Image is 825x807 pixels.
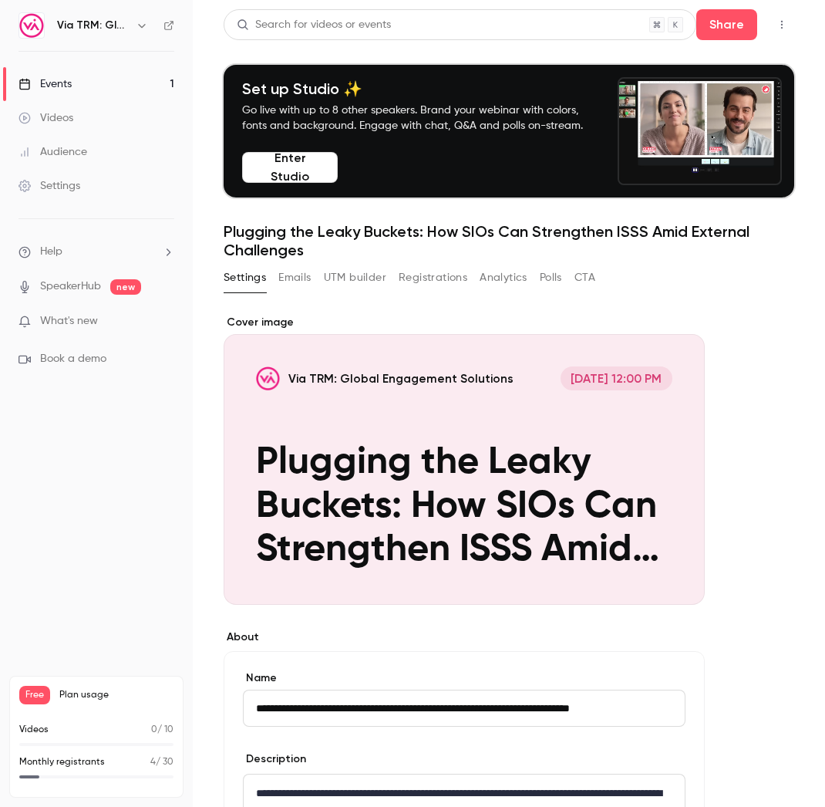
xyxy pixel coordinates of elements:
[696,9,757,40] button: Share
[224,265,266,290] button: Settings
[19,13,44,38] img: Via TRM: Global Engagement Solutions
[278,265,311,290] button: Emails
[156,315,174,329] iframe: Noticeable Trigger
[242,103,605,133] p: Go live with up to 8 other speakers. Brand your webinar with colors, fonts and background. Engage...
[40,279,101,295] a: SpeakerHub
[150,755,173,769] p: / 30
[224,315,705,330] label: Cover image
[19,110,73,126] div: Videos
[19,144,87,160] div: Audience
[480,265,527,290] button: Analytics
[19,76,72,92] div: Events
[242,79,605,98] h4: Set up Studio ✨
[40,244,62,260] span: Help
[243,670,685,686] label: Name
[224,630,705,645] label: About
[19,178,80,194] div: Settings
[19,755,105,769] p: Monthly registrants
[59,689,173,701] span: Plan usage
[224,315,705,605] section: Cover image
[151,725,157,734] span: 0
[150,758,156,767] span: 4
[40,313,98,329] span: What's new
[574,265,595,290] button: CTA
[540,265,562,290] button: Polls
[19,686,50,704] span: Free
[243,751,306,767] label: Description
[224,222,794,259] h1: Plugging the Leaky Buckets: How SIOs Can Strengthen ISSS Amid External Challenges
[242,152,338,183] button: Enter Studio
[19,244,174,260] li: help-dropdown-opener
[151,723,173,737] p: / 10
[399,265,467,290] button: Registrations
[324,265,386,290] button: UTM builder
[57,18,130,33] h6: Via TRM: Global Engagement Solutions
[237,17,391,33] div: Search for videos or events
[110,279,141,295] span: new
[40,351,106,367] span: Book a demo
[19,723,49,737] p: Videos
